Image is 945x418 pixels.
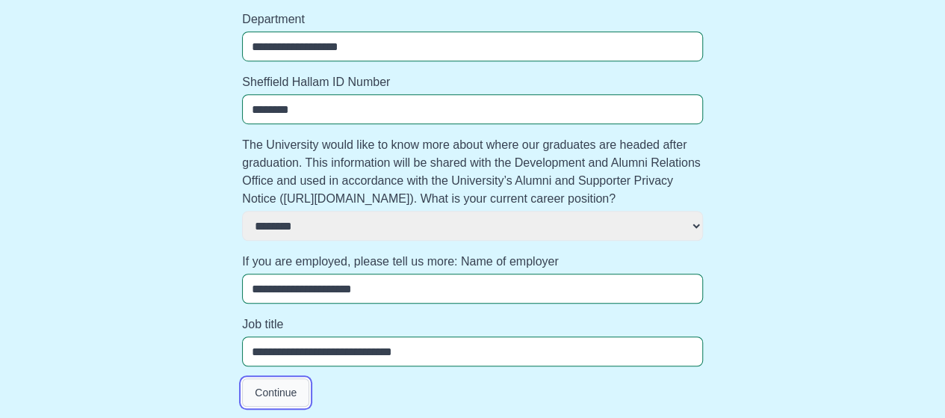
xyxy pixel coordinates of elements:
[242,73,703,91] label: Sheffield Hallam ID Number
[242,136,703,208] label: The University would like to know more about where our graduates are headed after graduation. Thi...
[242,253,703,271] label: If you are employed, please tell us more: Name of employer
[242,10,703,28] label: Department
[242,316,703,334] label: Job title
[242,378,309,407] button: Continue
